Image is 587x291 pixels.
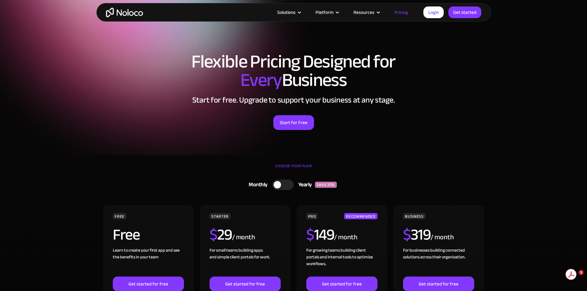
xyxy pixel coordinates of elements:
div: SAVE 20% [315,182,337,188]
div: Monthly [241,180,272,189]
div: STARTER [210,213,230,219]
div: / month [232,232,255,242]
span: $ [403,220,411,249]
span: Every [240,63,282,97]
div: Solutions [277,8,296,16]
a: Get started [448,6,481,18]
div: CHOOSE YOUR PLAN [103,161,485,177]
div: Yearly [294,180,315,189]
div: PRO [306,213,318,219]
div: Platform [308,8,346,16]
h2: Start for free. Upgrade to support your business at any stage. [103,95,485,105]
h2: 29 [210,227,232,242]
div: Learn to create your first app and see the benefits in your team ‍ [113,247,184,277]
div: For growing teams building client portals and internal tools to optimize workflows. [306,247,377,277]
span: $ [210,220,217,249]
h2: Free [113,227,140,242]
div: Resources [346,8,387,16]
div: For small teams building apps and simple client portals for work. ‍ [210,247,280,277]
a: Login [423,6,444,18]
div: Resources [353,8,374,16]
h1: Flexible Pricing Designed for Business [103,52,485,89]
a: Start for Free [273,115,314,130]
h2: 149 [306,227,334,242]
div: RECOMMENDED [344,213,377,219]
div: / month [430,232,454,242]
div: FREE [113,213,126,219]
span: $ [306,220,314,249]
a: home [106,8,143,17]
div: BUSINESS [403,213,425,219]
div: Platform [316,8,333,16]
div: For businesses building connected solutions across their organization. ‍ [403,247,474,277]
div: / month [334,232,357,242]
a: Pricing [387,8,416,16]
h2: 319 [403,227,430,242]
div: Solutions [270,8,308,16]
